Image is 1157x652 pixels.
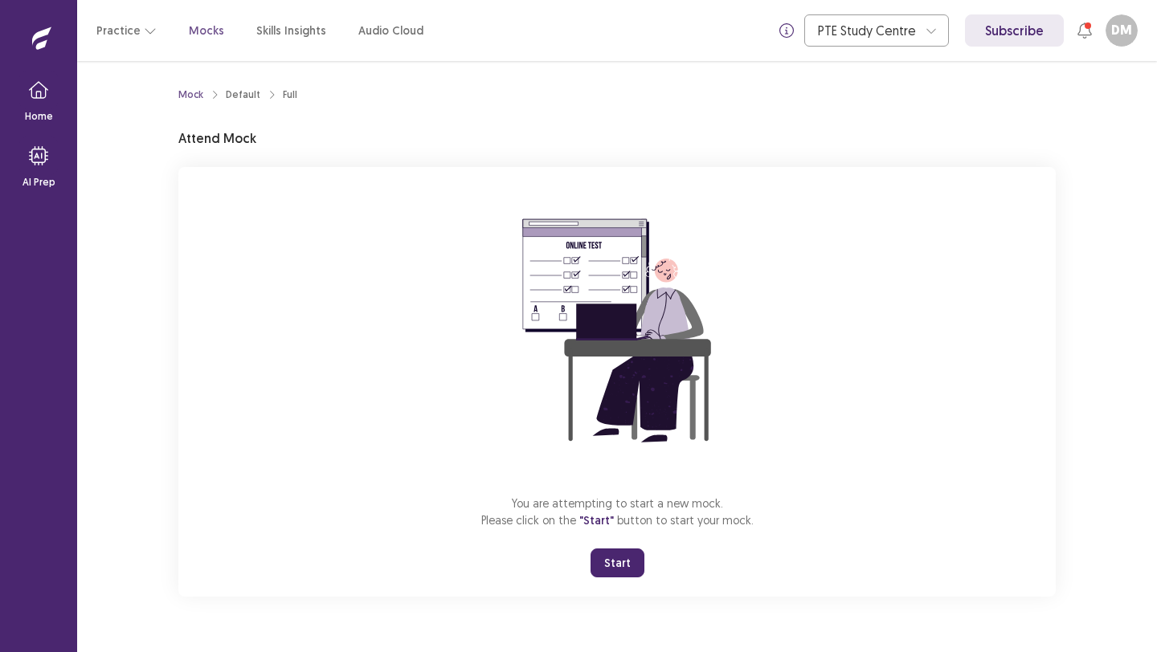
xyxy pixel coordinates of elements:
button: DM [1106,14,1138,47]
p: Attend Mock [178,128,256,148]
p: AI Prep [22,175,55,189]
a: Skills Insights [256,22,326,39]
span: "Start" [579,513,614,528]
button: Start [591,548,644,577]
nav: breadcrumb [178,88,297,102]
p: You are attempting to start a new mock. Please click on the button to start your mock. [481,495,754,529]
div: PTE Study Centre [818,15,918,46]
a: Mocks [189,22,224,39]
a: Mock [178,88,203,102]
a: Audio Cloud [358,22,423,39]
img: attend-mock [472,186,762,475]
div: Full [283,88,297,102]
button: Practice [96,16,157,45]
a: Subscribe [965,14,1064,47]
button: info [772,16,801,45]
p: Home [25,109,53,124]
div: Default [226,88,260,102]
